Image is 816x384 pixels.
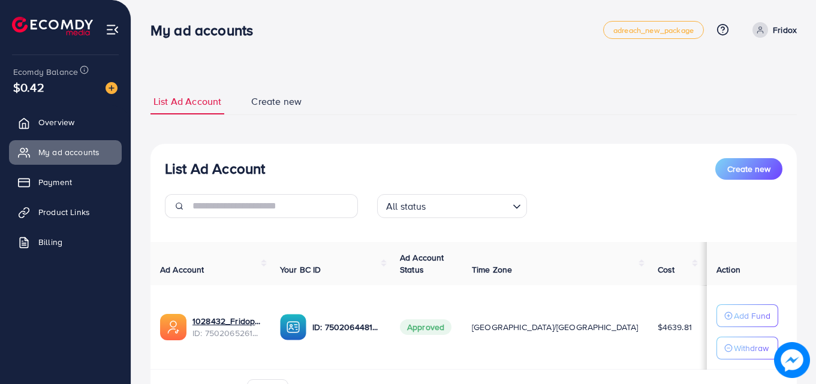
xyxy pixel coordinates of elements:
a: Product Links [9,200,122,224]
img: ic-ads-acc.e4c84228.svg [160,314,186,340]
a: My ad accounts [9,140,122,164]
span: adreach_new_package [613,26,694,34]
h3: List Ad Account [165,160,265,177]
span: $0.42 [13,78,44,96]
span: My ad accounts [38,146,100,158]
img: image [106,82,118,94]
span: [GEOGRAPHIC_DATA]/[GEOGRAPHIC_DATA] [472,321,639,333]
button: Create new [715,158,782,180]
div: Search for option [377,194,527,218]
span: ID: 7502065261961756689 [192,327,261,339]
p: Add Fund [734,309,770,323]
button: Add Fund [716,304,778,327]
span: List Ad Account [153,95,221,108]
span: Your BC ID [280,264,321,276]
a: Fridox [748,22,797,38]
span: Product Links [38,206,90,218]
span: Ad Account Status [400,252,444,276]
span: Create new [727,163,770,175]
img: image [774,342,810,378]
span: Overview [38,116,74,128]
span: Billing [38,236,62,248]
a: Overview [9,110,122,134]
button: Withdraw [716,337,778,359]
span: Ecomdy Balance [13,66,78,78]
span: Create new [251,95,302,108]
a: adreach_new_package [603,21,704,39]
h3: My ad accounts [150,22,263,39]
img: ic-ba-acc.ded83a64.svg [280,314,306,340]
p: ID: 7502064481338408978 [312,320,381,334]
span: All status [384,198,429,215]
div: <span class='underline'>1028432_Fridopk_1746710685981</span></br>7502065261961756689 [192,315,261,340]
input: Search for option [430,195,508,215]
a: Billing [9,230,122,254]
span: Approved [400,319,451,335]
a: 1028432_Fridopk_1746710685981 [192,315,261,327]
span: Cost [658,264,675,276]
span: Payment [38,176,72,188]
p: Fridox [773,23,797,37]
img: logo [12,17,93,35]
p: Withdraw [734,341,769,355]
span: $4639.81 [658,321,692,333]
span: Action [716,264,740,276]
span: Ad Account [160,264,204,276]
a: Payment [9,170,122,194]
span: Time Zone [472,264,512,276]
img: menu [106,23,119,37]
